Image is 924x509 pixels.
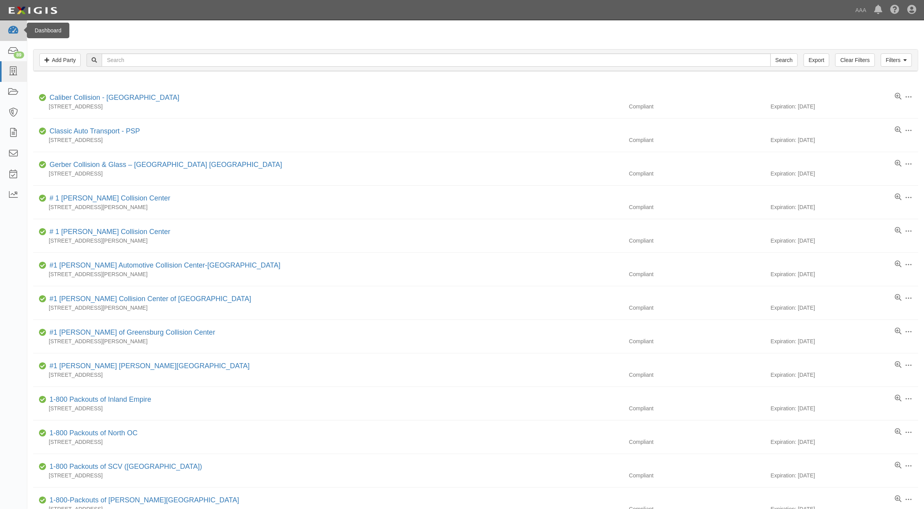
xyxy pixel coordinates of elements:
[46,193,170,204] div: # 1 Cochran Collision Center
[895,227,901,235] a: View results summary
[623,136,771,144] div: Compliant
[895,294,901,302] a: View results summary
[46,294,251,304] div: #1 Cochran Collision Center of Greensburg
[27,23,69,38] div: Dashboard
[39,95,46,101] i: Compliant
[895,193,901,201] a: View results summary
[39,498,46,503] i: Compliant
[49,194,170,202] a: # 1 [PERSON_NAME] Collision Center
[46,93,179,103] div: Caliber Collision - Gainesville
[46,227,170,237] div: # 1 Cochran Collision Center
[49,127,140,135] a: Classic Auto Transport - PSP
[46,462,202,472] div: 1-800 Packouts of SCV (Santa Clarita Valley)
[623,103,771,110] div: Compliant
[890,5,899,15] i: Help Center - Complianz
[46,328,215,338] div: #1 Cochran of Greensburg Collision Center
[623,438,771,446] div: Compliant
[623,404,771,412] div: Compliant
[771,237,919,245] div: Expiration: [DATE]
[49,228,170,236] a: # 1 [PERSON_NAME] Collision Center
[33,404,623,412] div: [STREET_ADDRESS]
[770,53,798,67] input: Search
[895,495,901,503] a: View results summary
[33,237,623,245] div: [STREET_ADDRESS][PERSON_NAME]
[771,438,919,446] div: Expiration: [DATE]
[39,129,46,134] i: Compliant
[46,495,239,505] div: 1-800-Packouts of Beverly Hills
[49,161,282,168] a: Gerber Collision & Glass – [GEOGRAPHIC_DATA] [GEOGRAPHIC_DATA]
[895,328,901,335] a: View results summary
[39,196,46,201] i: Compliant
[623,170,771,177] div: Compliant
[49,328,215,336] a: #1 [PERSON_NAME] of Greensburg Collision Center
[46,160,282,170] div: Gerber Collision & Glass – Houston Brighton
[39,431,46,436] i: Compliant
[49,94,179,101] a: Caliber Collision - [GEOGRAPHIC_DATA]
[33,29,918,39] h1: Parties
[33,304,623,312] div: [STREET_ADDRESS][PERSON_NAME]
[46,361,249,371] div: #1 Cochran Robinson Township
[895,126,901,134] a: View results summary
[771,136,919,144] div: Expiration: [DATE]
[895,395,901,403] a: View results summary
[39,464,46,470] i: Compliant
[895,93,901,101] a: View results summary
[46,261,281,271] div: #1 Cochran Automotive Collision Center-Monroeville
[39,397,46,403] i: Compliant
[771,337,919,345] div: Expiration: [DATE]
[33,103,623,110] div: [STREET_ADDRESS]
[39,364,46,369] i: Compliant
[852,2,870,18] a: AAA
[46,126,140,137] div: Classic Auto Transport - PSP
[881,53,912,67] a: Filters
[39,53,81,67] a: Add Party
[33,136,623,144] div: [STREET_ADDRESS]
[49,261,281,269] a: #1 [PERSON_NAME] Automotive Collision Center-[GEOGRAPHIC_DATA]
[895,261,901,268] a: View results summary
[39,263,46,268] i: Compliant
[33,203,623,211] div: [STREET_ADDRESS][PERSON_NAME]
[623,237,771,245] div: Compliant
[33,170,623,177] div: [STREET_ADDRESS]
[102,53,770,67] input: Search
[804,53,829,67] a: Export
[895,160,901,168] a: View results summary
[49,395,151,403] a: 1-800 Packouts of Inland Empire
[33,438,623,446] div: [STREET_ADDRESS]
[623,270,771,278] div: Compliant
[771,270,919,278] div: Expiration: [DATE]
[33,472,623,479] div: [STREET_ADDRESS]
[39,296,46,302] i: Compliant
[771,304,919,312] div: Expiration: [DATE]
[623,203,771,211] div: Compliant
[46,428,138,438] div: 1-800 Packouts of North OC
[895,462,901,470] a: View results summary
[835,53,875,67] a: Clear Filters
[33,371,623,379] div: [STREET_ADDRESS]
[771,404,919,412] div: Expiration: [DATE]
[39,162,46,168] i: Compliant
[771,371,919,379] div: Expiration: [DATE]
[771,472,919,479] div: Expiration: [DATE]
[771,170,919,177] div: Expiration: [DATE]
[33,337,623,345] div: [STREET_ADDRESS][PERSON_NAME]
[46,395,151,405] div: 1-800 Packouts of Inland Empire
[14,51,24,59] div: 89
[623,337,771,345] div: Compliant
[623,304,771,312] div: Compliant
[895,428,901,436] a: View results summary
[33,270,623,278] div: [STREET_ADDRESS][PERSON_NAME]
[49,463,202,470] a: 1-800 Packouts of SCV ([GEOGRAPHIC_DATA])
[49,295,251,303] a: #1 [PERSON_NAME] Collision Center of [GEOGRAPHIC_DATA]
[895,361,901,369] a: View results summary
[49,496,239,504] a: 1-800-Packouts of [PERSON_NAME][GEOGRAPHIC_DATA]
[771,203,919,211] div: Expiration: [DATE]
[49,429,138,437] a: 1-800 Packouts of North OC
[623,371,771,379] div: Compliant
[39,229,46,235] i: Compliant
[39,330,46,335] i: Compliant
[49,362,249,370] a: #1 [PERSON_NAME] [PERSON_NAME][GEOGRAPHIC_DATA]
[6,4,60,18] img: logo-5460c22ac91f19d4615b14bd174203de0afe785f0fc80cf4dbbc73dc1793850b.png
[623,472,771,479] div: Compliant
[771,103,919,110] div: Expiration: [DATE]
